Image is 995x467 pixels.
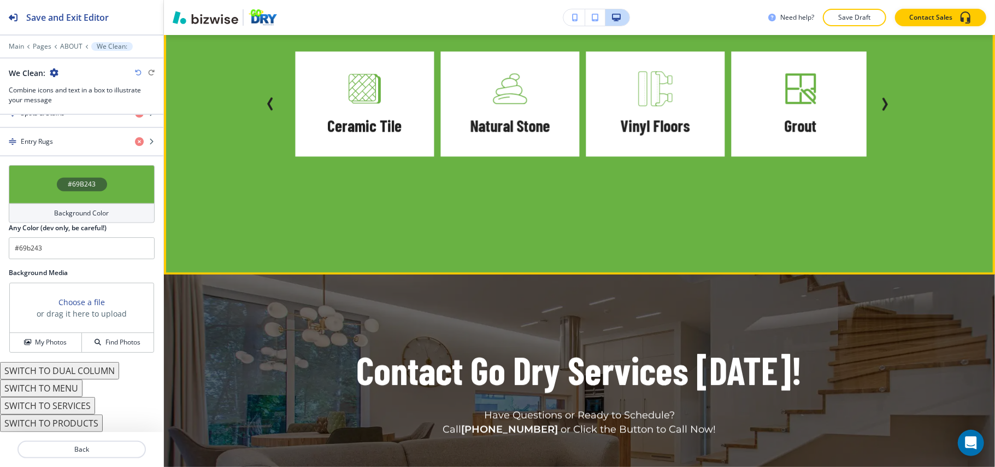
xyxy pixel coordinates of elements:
[9,282,155,353] div: Choose a fileor drag it here to uploadMy PhotosFind Photos
[783,71,818,106] img: icon
[9,43,24,50] button: Main
[9,165,155,223] button: #69B243Background Color
[97,43,127,50] p: We Clean:
[470,115,550,137] h5: Natural Stone
[35,337,67,347] h4: My Photos
[9,85,155,105] h3: Combine icons and text in a box to illustrate your message
[462,423,558,435] a: [PHONE_NUMBER]
[10,333,82,352] button: My Photos
[9,67,45,79] h2: We Clean:
[492,71,527,106] img: icon
[55,208,109,218] h4: Background Color
[9,223,107,233] h2: Any Color (dev only, be careful!)
[26,11,109,24] h2: Save and Exit Editor
[327,115,402,137] h5: Ceramic Tile
[68,179,96,189] h4: #69B243
[17,441,146,458] button: Back
[37,308,127,319] h3: or drag it here to upload
[561,423,716,435] span: or Click the Button to Call Now!
[248,9,278,25] img: Your Logo
[895,9,986,26] button: Contact Sales
[958,430,984,456] div: Open Intercom Messenger
[347,71,382,106] img: icon
[82,333,154,352] button: Find Photos
[909,13,952,22] p: Contact Sales
[60,43,83,50] button: ABOUT
[837,13,872,22] p: Save Draft
[33,43,51,50] button: Pages
[638,71,673,106] img: icon
[823,9,886,26] button: Save Draft
[443,423,462,435] span: Call
[357,347,803,393] span: Contact Go Dry Services [DATE]!
[785,115,817,137] h5: Grout
[621,115,690,137] h5: Vinyl Floors
[173,11,238,24] img: Bizwise Logo
[105,337,140,347] h4: Find Photos
[19,445,145,454] p: Back
[58,296,105,308] button: Choose a file
[9,138,16,145] img: Drag
[484,409,675,421] span: Have Questions or Ready to Schedule?
[21,137,53,147] h4: Entry Rugs
[261,92,285,116] button: Previous Slide
[9,268,155,278] h2: Background Media
[875,92,899,116] button: Next Slide
[780,13,814,22] h3: Need help?
[91,42,133,51] button: We Clean:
